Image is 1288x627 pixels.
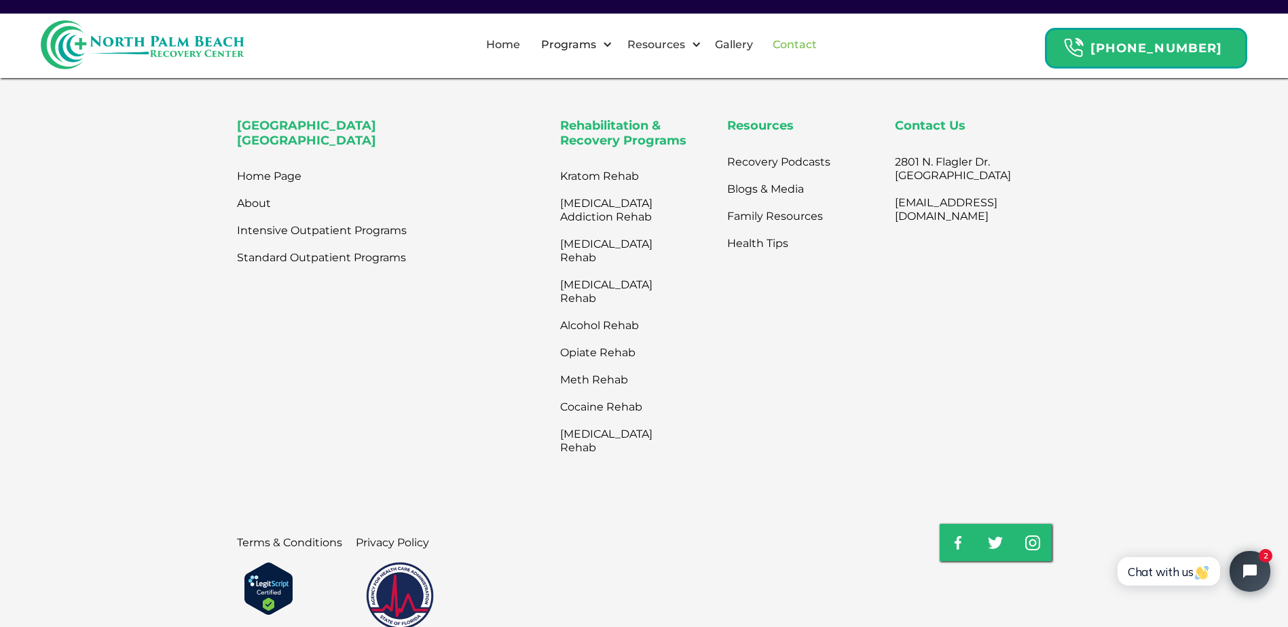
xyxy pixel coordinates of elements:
[895,189,1011,230] a: [EMAIL_ADDRESS][DOMAIN_NAME]
[560,271,676,312] a: [MEDICAL_DATA] Rehab
[530,23,616,66] div: Programs
[1103,539,1282,603] iframe: Tidio Chat
[616,23,705,66] div: Resources
[560,394,676,421] a: Cocaine Rehab
[237,163,301,190] a: Home Page
[1045,21,1247,69] a: Header Calendar Icons[PHONE_NUMBER]
[560,190,676,231] a: [MEDICAL_DATA] Addiction Rehab
[237,244,406,271] a: Standard Outpatient Programs
[624,37,688,53] div: Resources
[244,562,293,615] img: Verify Approval for www.northpalmrc.com
[560,231,676,271] a: [MEDICAL_DATA] Rehab
[237,217,407,244] a: Intensive Outpatient Programs
[560,163,676,190] a: Kratom Rehab
[1063,37,1084,58] img: Header Calendar Icons
[538,37,600,53] div: Programs
[727,230,788,257] a: Health Tips
[707,23,761,66] a: Gallery
[478,23,528,66] a: Home
[1090,41,1222,56] strong: [PHONE_NUMBER]
[237,118,376,148] strong: [GEOGRAPHIC_DATA] [GEOGRAPHIC_DATA]
[244,583,293,594] a: Verify LegitScript Approval for www.northpalmrc.com
[727,176,804,203] a: Blogs & Media
[727,203,823,230] a: Family Resources
[560,118,686,148] strong: Rehabilitation & Recovery Programs
[727,118,794,133] strong: Resources
[765,23,825,66] a: Contact
[237,190,271,217] a: About
[895,149,1011,189] a: 2801 N. Flagler Dr.[GEOGRAPHIC_DATA]
[356,529,429,556] a: Privacy Policy
[727,149,830,176] a: Recovery Podcasts
[560,312,676,339] a: Alcohol Rehab
[895,118,965,133] strong: Contact Us
[560,421,676,461] a: [MEDICAL_DATA] Rehab
[560,366,676,394] a: Meth Rehab
[237,529,342,556] a: Terms & Conditions
[560,339,676,366] a: Opiate Rehab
